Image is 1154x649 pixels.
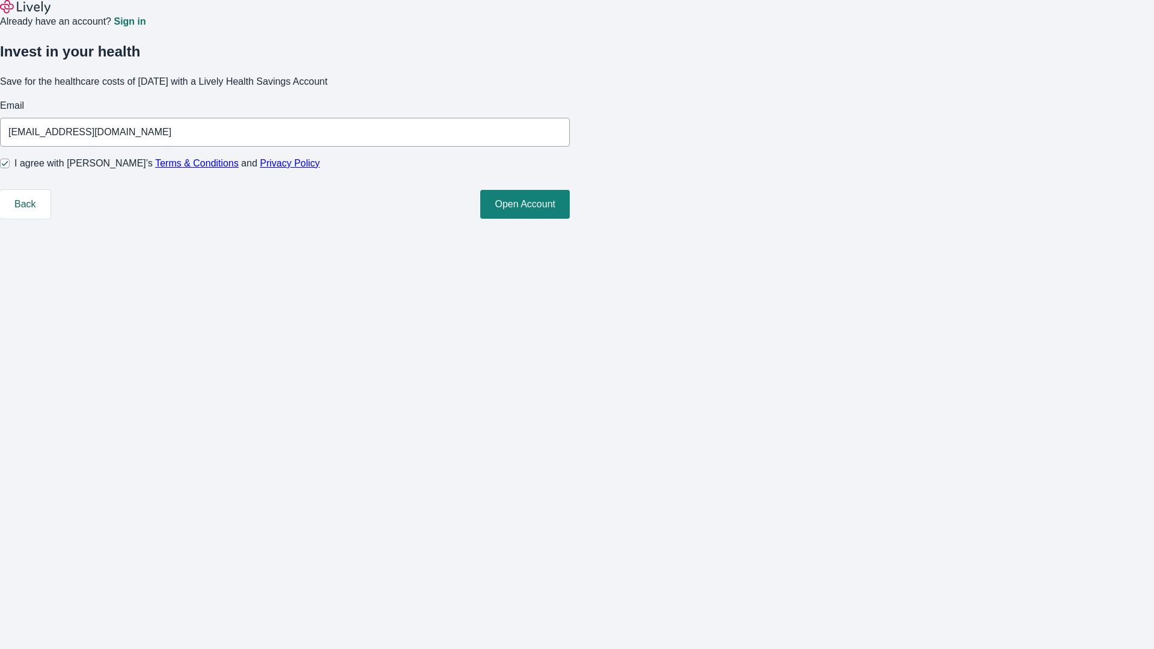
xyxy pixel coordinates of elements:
a: Privacy Policy [260,158,320,168]
span: I agree with [PERSON_NAME]’s and [14,156,320,171]
a: Sign in [114,17,145,26]
button: Open Account [480,190,570,219]
a: Terms & Conditions [155,158,239,168]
